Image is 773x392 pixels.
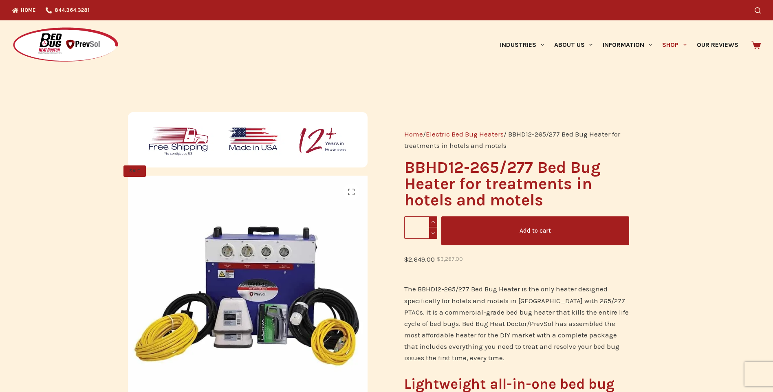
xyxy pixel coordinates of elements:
[343,184,359,200] a: View full-screen image gallery
[549,20,597,69] a: About Us
[404,255,435,263] bdi: 2,649.00
[368,291,608,299] a: the best bed bug heaters for hotels? Our BBHD-12-265/267
[404,159,629,208] h1: BBHD12-265/277 Bed Bug Heater for treatments in hotels and motels
[495,20,549,69] a: Industries
[755,7,761,13] button: Search
[404,128,629,151] nav: Breadcrumb
[404,285,629,361] span: The BBHD12-265/277 Bed Bug Heater is the only heater designed specifically for hotels and motels ...
[657,20,692,69] a: Shop
[426,130,504,138] a: Electric Bed Bug Heaters
[404,216,437,239] input: Product quantity
[404,130,423,138] a: Home
[437,256,463,262] bdi: 3,267.00
[692,20,743,69] a: Our Reviews
[128,291,368,299] a: Bed Bug Heat Doctor PrevSol Bed Bug Heat Treatment Equipment · Free Shipping · Treats up to 450 s...
[598,20,657,69] a: Information
[441,216,629,245] button: Add to cart
[495,20,743,69] nav: Primary
[404,255,408,263] span: $
[437,256,440,262] span: $
[123,165,146,177] span: SALE
[12,27,119,63] img: Prevsol/Bed Bug Heat Doctor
